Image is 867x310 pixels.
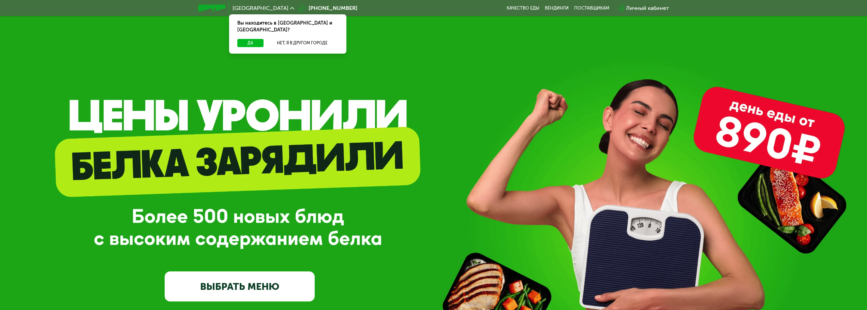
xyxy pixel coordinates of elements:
[233,5,288,11] span: [GEOGRAPHIC_DATA]
[298,4,357,12] a: [PHONE_NUMBER]
[574,5,609,11] div: поставщикам
[237,39,264,47] button: Да
[266,39,338,47] button: Нет, я в другом городе
[626,4,669,12] div: Личный кабинет
[165,271,315,301] a: ВЫБРАТЬ МЕНЮ
[545,5,569,11] a: Вендинги
[229,14,346,39] div: Вы находитесь в [GEOGRAPHIC_DATA] и [GEOGRAPHIC_DATA]?
[507,5,539,11] a: Качество еды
